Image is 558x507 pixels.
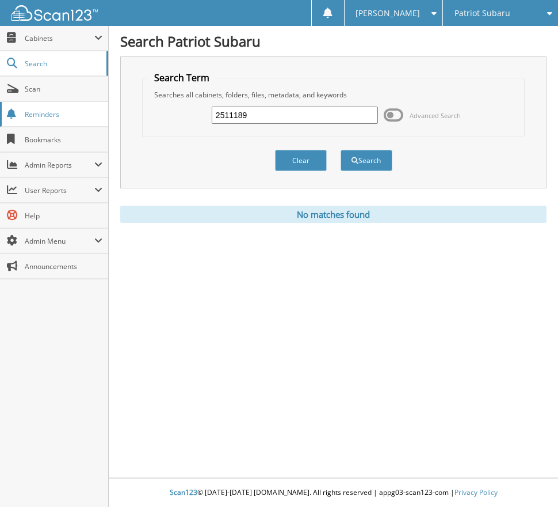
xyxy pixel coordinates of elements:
span: Scan [25,84,102,94]
button: Clear [275,150,327,171]
span: User Reports [25,186,94,195]
span: Bookmarks [25,135,102,145]
img: scan123-logo-white.svg [12,5,98,21]
span: Search [25,59,101,69]
div: Searches all cabinets, folders, files, metadata, and keywords [148,90,518,100]
span: Scan123 [170,487,197,497]
div: © [DATE]-[DATE] [DOMAIN_NAME]. All rights reserved | appg03-scan123-com | [109,479,558,507]
span: Cabinets [25,33,94,43]
span: Advanced Search [410,111,461,120]
a: Privacy Policy [454,487,498,497]
span: Admin Reports [25,160,94,170]
div: No matches found [120,206,546,223]
span: Help [25,211,102,221]
span: Reminders [25,109,102,119]
iframe: Chat Widget [500,452,558,507]
h1: Search Patriot Subaru [120,32,546,51]
legend: Search Term [148,71,215,84]
span: Admin Menu [25,236,94,246]
button: Search [341,150,392,171]
span: Announcements [25,262,102,271]
span: Patriot Subaru [454,10,510,17]
span: [PERSON_NAME] [356,10,420,17]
